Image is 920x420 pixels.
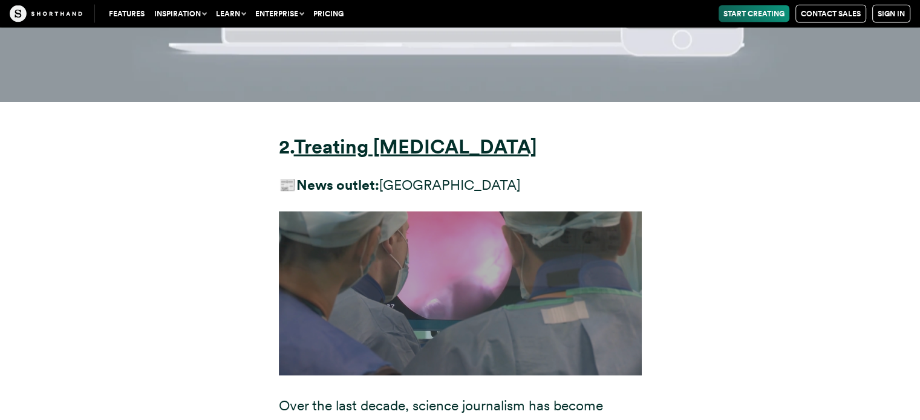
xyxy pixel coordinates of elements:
a: Sign in [872,5,910,23]
strong: 2. [279,135,294,158]
strong: News outlet: [296,176,379,193]
button: Inspiration [149,5,211,22]
a: Treating [MEDICAL_DATA] [294,135,537,158]
a: Contact Sales [795,5,866,23]
img: Three researchers wearing blue medical scrubs face away from the camera, looking toward an oval s... [279,212,642,376]
a: Pricing [308,5,348,22]
a: Start Creating [719,5,789,22]
p: 📰 [GEOGRAPHIC_DATA] [279,173,642,197]
img: The Craft [10,5,82,22]
a: Features [104,5,149,22]
button: Learn [211,5,250,22]
button: Enterprise [250,5,308,22]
